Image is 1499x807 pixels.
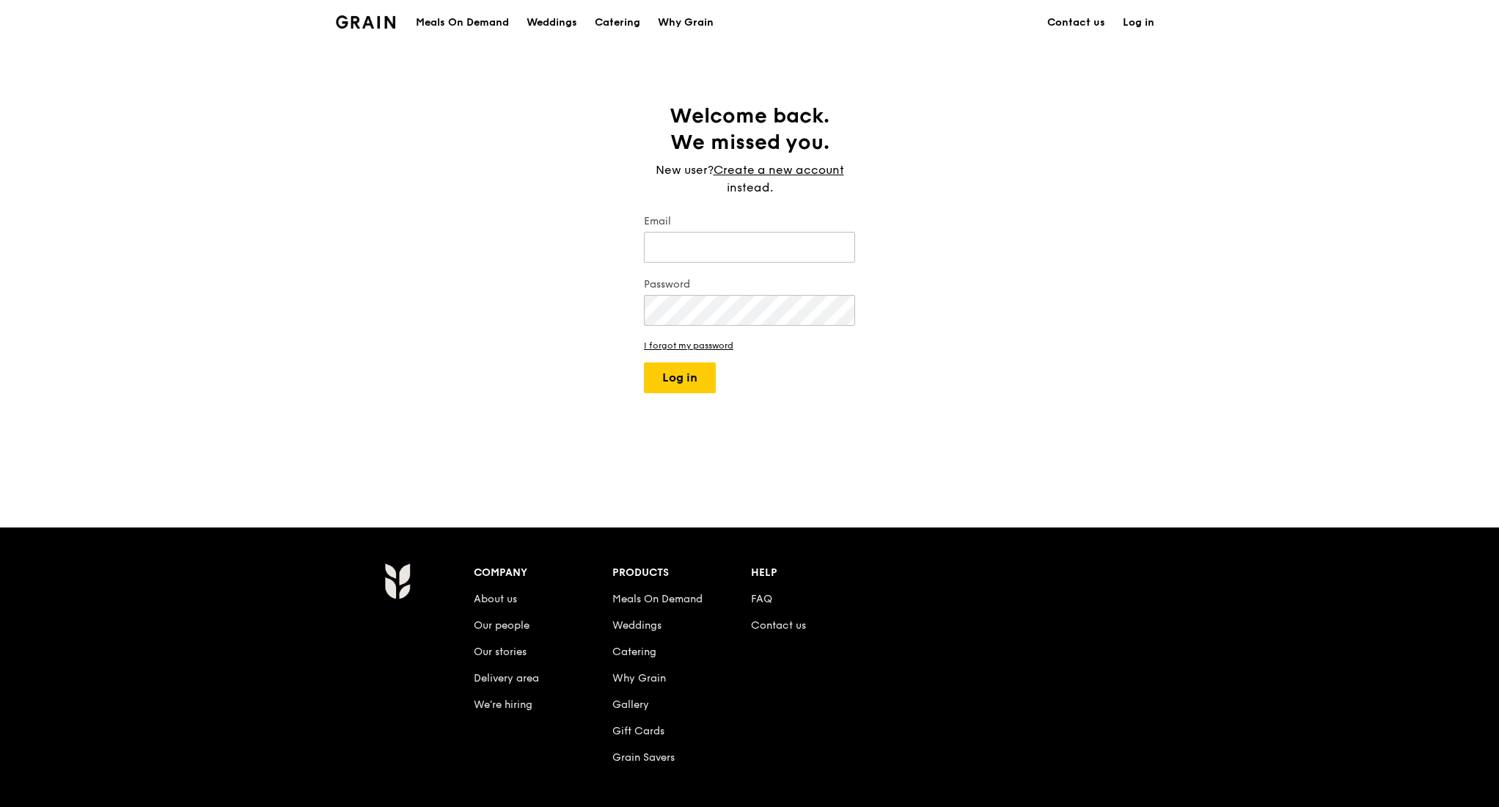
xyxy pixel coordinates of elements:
[612,563,751,583] div: Products
[612,725,664,737] a: Gift Cards
[751,563,890,583] div: Help
[474,672,539,684] a: Delivery area
[644,362,716,393] button: Log in
[644,103,855,156] h1: Welcome back. We missed you.
[474,646,527,658] a: Our stories
[649,1,722,45] a: Why Grain
[658,1,714,45] div: Why Grain
[474,619,529,632] a: Our people
[384,563,410,599] img: Grain
[644,277,855,292] label: Password
[586,1,649,45] a: Catering
[416,1,509,45] div: Meals On Demand
[612,646,656,658] a: Catering
[612,751,675,764] a: Grain Savers
[474,593,517,605] a: About us
[595,1,640,45] div: Catering
[527,1,577,45] div: Weddings
[644,340,855,351] a: I forgot my password
[714,161,844,179] a: Create a new account
[644,214,855,229] label: Email
[612,619,661,632] a: Weddings
[612,672,666,684] a: Why Grain
[612,593,703,605] a: Meals On Demand
[656,163,714,177] span: New user?
[727,180,773,194] span: instead.
[612,698,649,711] a: Gallery
[1038,1,1114,45] a: Contact us
[474,698,532,711] a: We’re hiring
[518,1,586,45] a: Weddings
[751,619,806,632] a: Contact us
[1114,1,1163,45] a: Log in
[751,593,772,605] a: FAQ
[336,15,395,29] img: Grain
[474,563,612,583] div: Company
